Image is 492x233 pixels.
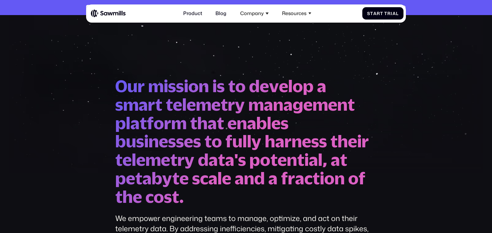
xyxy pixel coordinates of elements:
span: r [362,132,369,150]
span: e [187,95,196,114]
span: e [348,132,357,150]
span: t [380,11,383,16]
span: b [256,114,267,132]
span: a [208,114,217,132]
span: e [161,150,170,169]
span: m [313,95,328,114]
span: a [331,150,340,169]
span: u [127,77,138,95]
span: i [357,132,362,150]
span: p [249,150,260,169]
span: e [279,77,288,95]
span: l [182,95,187,114]
span: a [264,95,273,114]
span: t [155,95,162,114]
span: s [238,150,246,169]
span: f [281,169,288,187]
span: e [328,95,337,114]
span: a [142,169,152,187]
span: l [243,132,247,150]
span: t [172,169,179,187]
span: a [225,150,234,169]
span: d [249,77,260,95]
span: o [188,77,199,95]
span: o [293,77,303,95]
span: e [227,114,237,132]
span: , [323,150,327,169]
span: o [212,132,222,150]
span: m [148,77,164,95]
span: r [377,11,380,16]
span: T [384,11,387,16]
span: e [173,95,182,114]
span: u [126,132,136,150]
span: t [313,169,320,187]
span: a [268,169,278,187]
span: l [288,77,293,95]
span: l [396,11,399,16]
a: Product [179,7,206,20]
span: s [281,114,289,132]
span: y [162,169,172,187]
span: c [304,169,313,187]
span: t [297,150,304,169]
span: . [179,187,184,206]
span: i [212,77,217,95]
span: a [309,150,318,169]
span: t [270,150,278,169]
span: t [370,11,373,16]
span: e [211,95,221,114]
span: h [338,132,348,150]
span: e [303,95,313,114]
span: l [318,150,323,169]
span: o [324,169,335,187]
span: t [115,150,122,169]
span: t [330,132,338,150]
span: s [115,95,123,114]
span: s [311,132,319,150]
span: e [302,132,311,150]
span: y [185,150,195,169]
span: s [193,132,201,150]
span: e [159,132,168,150]
span: e [179,169,189,187]
span: r [148,95,155,114]
span: S [367,11,370,16]
span: r [228,95,235,114]
span: d [254,169,265,187]
a: Blog [212,7,231,20]
span: t [217,114,224,132]
span: a [295,169,304,187]
span: r [164,114,171,132]
span: h [122,187,133,206]
span: m [123,95,139,114]
span: b [115,132,126,150]
span: s [136,132,144,150]
span: s [217,77,225,95]
span: m [248,95,264,114]
span: a [275,132,284,150]
span: e [271,114,281,132]
span: s [168,132,176,150]
span: d [198,150,209,169]
span: n [237,114,247,132]
span: r [138,77,145,95]
span: y [251,132,261,150]
span: a [209,150,218,169]
span: i [184,77,188,95]
span: a [247,114,256,132]
span: r [177,150,185,169]
span: t [170,150,177,169]
span: i [164,77,168,95]
span: O [115,77,127,95]
span: e [278,150,287,169]
span: l [247,132,251,150]
span: h [265,132,275,150]
a: StartTrial [362,7,403,20]
span: e [126,169,135,187]
span: t [340,150,347,169]
span: t [204,132,212,150]
span: a [373,11,377,16]
span: n [273,95,283,114]
span: s [176,132,184,150]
